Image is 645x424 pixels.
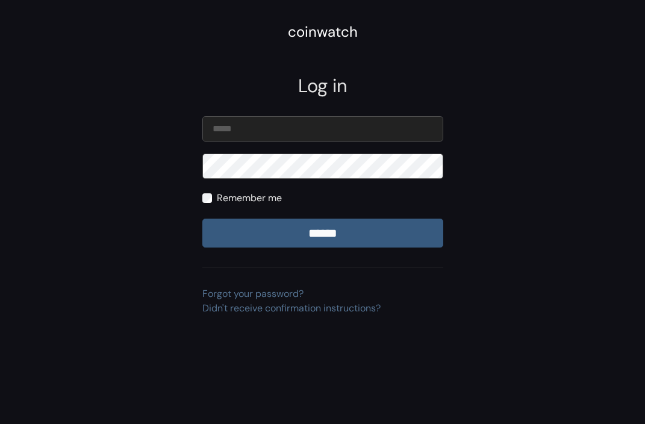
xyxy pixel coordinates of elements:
label: Remember me [217,191,282,205]
div: coinwatch [288,21,358,43]
a: coinwatch [288,27,358,40]
a: Forgot your password? [202,287,304,300]
a: Didn't receive confirmation instructions? [202,302,381,314]
h2: Log in [202,75,443,97]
